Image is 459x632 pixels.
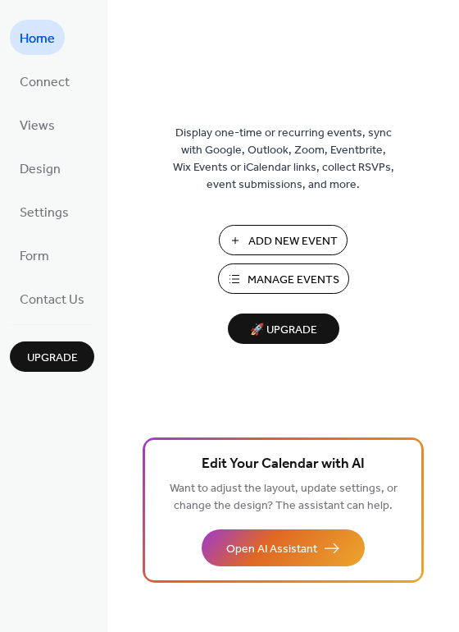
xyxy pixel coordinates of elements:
[202,453,365,476] span: Edit Your Calendar with AI
[10,281,94,316] a: Contact Us
[202,529,365,566] button: Open AI Assistant
[20,70,70,95] span: Connect
[10,341,94,372] button: Upgrade
[170,478,398,517] span: Want to adjust the layout, update settings, or change the design? The assistant can help.
[218,263,349,294] button: Manage Events
[10,237,59,272] a: Form
[20,287,84,313] span: Contact Us
[10,150,70,185] a: Design
[10,107,65,142] a: Views
[10,63,80,98] a: Connect
[20,113,55,139] span: Views
[27,350,78,367] span: Upgrade
[20,157,61,182] span: Design
[20,244,49,269] span: Form
[219,225,348,255] button: Add New Event
[10,194,79,229] a: Settings
[10,20,65,55] a: Home
[20,26,55,52] span: Home
[228,314,339,344] button: 🚀 Upgrade
[173,125,394,194] span: Display one-time or recurring events, sync with Google, Outlook, Zoom, Eventbrite, Wix Events or ...
[226,541,317,558] span: Open AI Assistant
[248,272,339,289] span: Manage Events
[20,200,69,226] span: Settings
[248,233,338,250] span: Add New Event
[238,319,329,341] span: 🚀 Upgrade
